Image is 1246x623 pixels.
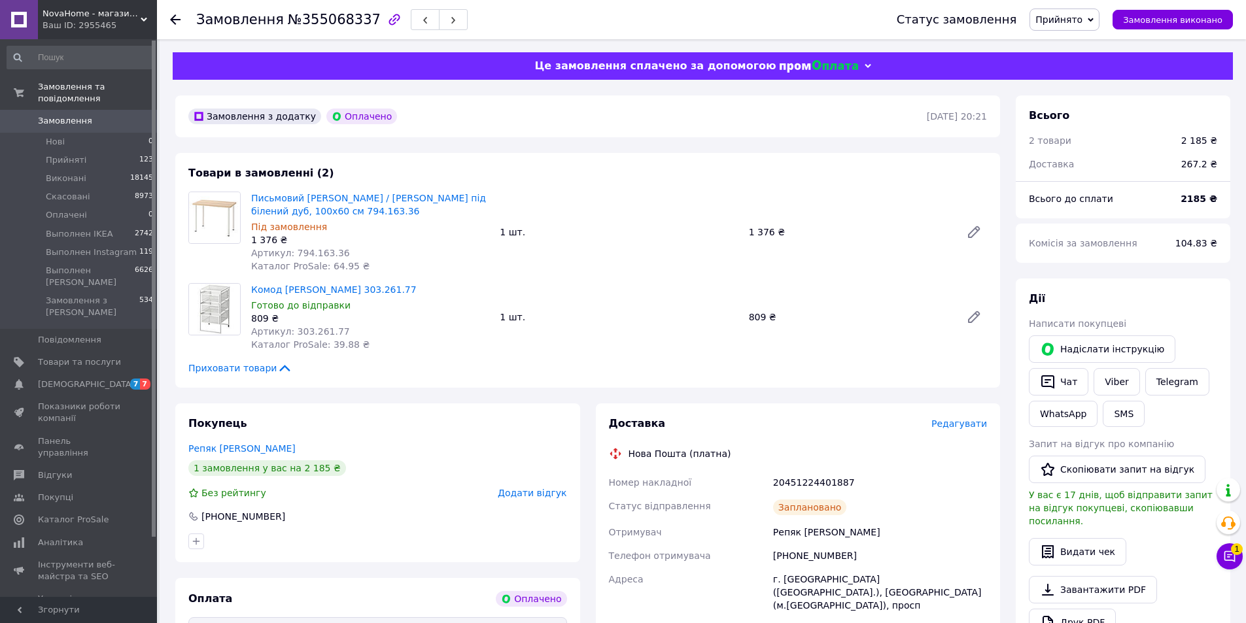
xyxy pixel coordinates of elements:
span: Замовлення та повідомлення [38,81,157,105]
button: Чат з покупцем1 [1217,543,1243,569]
button: Замовлення виконано [1113,10,1233,29]
span: Доставка [1029,159,1074,169]
span: Всього [1029,109,1069,122]
span: Каталог ProSale: 64.95 ₴ [251,261,370,271]
div: г. [GEOGRAPHIC_DATA] ([GEOGRAPHIC_DATA].), [GEOGRAPHIC_DATA] (м.[GEOGRAPHIC_DATA]), просп [770,567,990,617]
div: Статус замовлення [897,13,1017,26]
span: Номер накладної [609,477,692,488]
div: [PHONE_NUMBER] [770,544,990,567]
a: Письмовий [PERSON_NAME] / [PERSON_NAME] під білений дуб, 100х60 см 794.163.36 [251,193,486,216]
div: 20451224401887 [770,471,990,494]
button: Надіслати інструкцію [1029,335,1175,363]
span: Товари в замовленні (2) [188,167,334,179]
span: Скасовані [46,191,90,203]
span: Приховати товари [188,362,292,375]
span: Замовлення [38,115,92,127]
span: Покупець [188,417,247,429]
time: [DATE] 20:21 [927,111,987,122]
span: Без рейтингу [201,488,266,498]
img: Письмовий стіл ІКЕА LINNMON ЛІННМОН / ADILS АДІЛС під білений дуб, 100х60 см 794.163.36 [189,192,240,243]
span: Статус відправлення [609,501,711,511]
div: Нова Пошта (платна) [625,447,735,460]
div: Заплановано [773,499,847,515]
span: 534 [139,295,153,318]
a: Завантажити PDF [1029,576,1157,603]
span: Управління сайтом [38,593,121,616]
span: Комісія за замовлення [1029,238,1137,248]
span: Артикул: 794.163.36 [251,248,350,258]
div: 2 185 ₴ [1181,134,1217,147]
span: Це замовлення сплачено за допомогою [534,59,776,72]
span: 2 товари [1029,135,1071,146]
span: Готово до відправки [251,300,351,311]
span: 119 [139,246,153,258]
span: 6626 [135,265,153,288]
span: Доставка [609,417,666,429]
span: Повідомлення [38,334,101,346]
span: Прийнято [1035,14,1082,25]
span: Оплачені [46,209,87,221]
span: 0 [148,209,153,221]
span: 2742 [135,228,153,240]
span: 8973 [135,191,153,203]
div: Замовлення з додатку [188,109,321,124]
span: Замовлення з [PERSON_NAME] [46,295,139,318]
span: Інструменти веб-майстра та SEO [38,559,121,582]
div: 1 376 ₴ [744,223,956,241]
span: 7 [130,379,141,390]
span: Замовлення [196,12,284,27]
span: Каталог ProSale [38,514,109,526]
div: 1 замовлення у вас на 2 185 ₴ [188,460,346,476]
b: 2185 ₴ [1181,194,1217,204]
span: Аналітика [38,537,83,548]
img: evopay logo [780,60,858,73]
div: Оплачено [326,109,397,124]
div: 267.2 ₴ [1173,150,1225,178]
span: Всього до сплати [1029,194,1113,204]
div: 809 ₴ [744,308,956,326]
span: Додати відгук [498,488,566,498]
a: Репяк [PERSON_NAME] [188,443,296,454]
span: Під замовлення [251,222,327,232]
img: Комод IKEA LENNART білий 303.261.77 [189,284,240,335]
div: 809 ₴ [251,312,489,325]
a: WhatsApp [1029,401,1098,427]
span: Покупці [38,492,73,503]
div: [PHONE_NUMBER] [200,510,286,523]
span: Прийняті [46,154,86,166]
span: 123 [139,154,153,166]
span: Артикул: 303.261.77 [251,326,350,337]
a: Комод [PERSON_NAME] 303.261.77 [251,284,417,295]
div: Повернутися назад [170,13,181,26]
button: Скопіювати запит на відгук [1029,456,1205,483]
span: Выполнен Instagram [46,246,137,258]
span: Написати покупцеві [1029,318,1126,329]
span: NovaHome - магазин товарів для дому і не тільки [43,8,141,20]
span: 104.83 ₴ [1175,238,1217,248]
span: 18145 [130,173,153,184]
span: Дії [1029,292,1045,305]
div: 1 шт. [494,223,743,241]
span: Выполнен [PERSON_NAME] [46,265,135,288]
span: Запит на відгук про компанію [1029,439,1174,449]
span: Телефон отримувача [609,550,711,561]
div: Репяк [PERSON_NAME] [770,520,990,544]
span: Відгуки [38,469,72,481]
span: 7 [140,379,150,390]
button: Видати чек [1029,538,1126,565]
a: Редагувати [961,304,987,330]
div: Оплачено [496,591,566,607]
span: Каталог ProSale: 39.88 ₴ [251,339,370,350]
span: 1 [1231,543,1243,555]
span: Отримувач [609,527,662,537]
span: Адреса [609,574,644,584]
div: 1 376 ₴ [251,233,489,246]
span: Нові [46,136,65,148]
span: [DEMOGRAPHIC_DATA] [38,379,135,390]
button: Чат [1029,368,1088,396]
span: Виконані [46,173,86,184]
span: Редагувати [931,418,987,429]
a: Telegram [1145,368,1209,396]
span: Выполнен IKEA [46,228,113,240]
span: Замовлення виконано [1123,15,1222,25]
